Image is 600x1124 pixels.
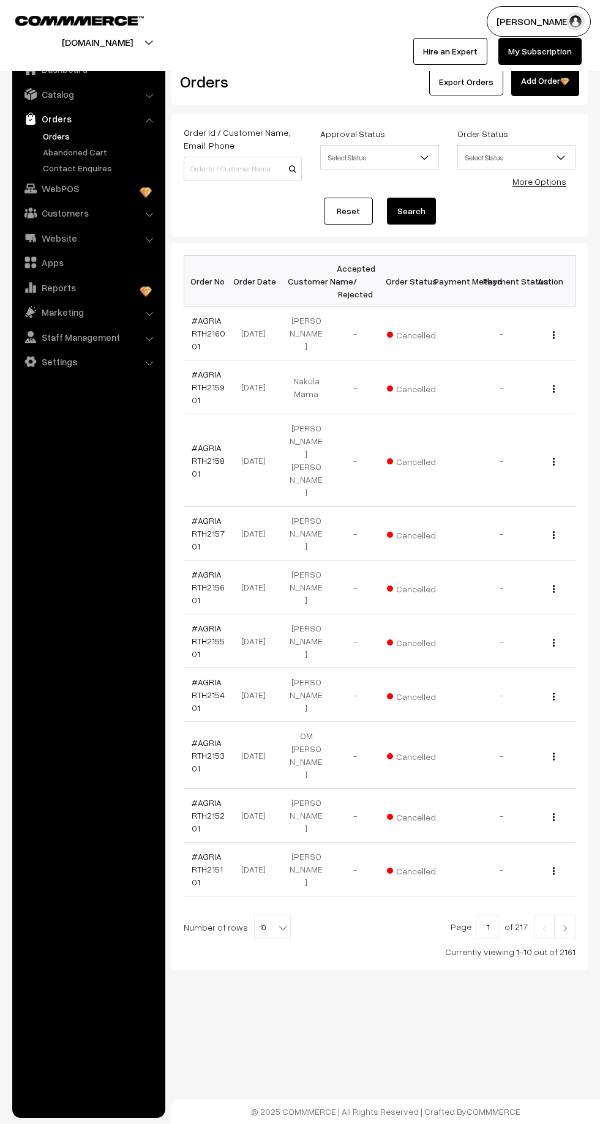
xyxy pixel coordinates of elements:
[387,326,448,341] span: Cancelled
[233,360,282,414] td: [DATE]
[254,915,291,939] span: 10
[282,414,331,507] td: [PERSON_NAME] [PERSON_NAME]
[331,256,380,307] th: Accepted / Rejected
[233,560,282,614] td: [DATE]
[233,307,282,360] td: [DATE]
[512,176,566,187] a: More Options
[457,127,508,140] label: Order Status
[504,921,528,932] span: of 217
[233,614,282,668] td: [DATE]
[487,6,591,37] button: [PERSON_NAME]
[387,526,448,542] span: Cancelled
[387,379,448,395] span: Cancelled
[192,515,225,551] a: #AGRIARTH215701
[429,69,503,95] button: Export Orders
[184,921,248,934] span: Number of rows
[478,560,527,614] td: -
[184,126,302,152] label: Order Id / Customer Name, Email, Phone
[40,146,161,158] a: Abandoned Cart
[429,256,478,307] th: Payment Method
[331,560,380,614] td: -
[320,145,438,169] span: Select Status
[457,145,576,169] span: Select Status
[553,753,555,761] img: Menu
[192,315,225,351] a: #AGRIARTH216001
[15,251,161,274] a: Apps
[331,360,380,414] td: -
[380,256,429,307] th: Order Status
[15,83,161,105] a: Catalog
[387,862,448,877] span: Cancelled
[233,256,282,307] th: Order Date
[478,668,527,722] td: -
[192,737,225,773] a: #AGRIARTH215301
[387,579,448,595] span: Cancelled
[180,72,301,91] h2: Orders
[560,925,571,932] img: Right
[387,808,448,824] span: Cancelled
[321,147,438,168] span: Select Status
[553,458,555,466] img: Menu
[553,385,555,393] img: Menu
[282,360,331,414] td: Nakula Mama
[171,1099,600,1124] footer: © 2025 COMMMERCE | All Rights Reserved | Crafted By
[478,360,527,414] td: -
[331,307,380,360] td: -
[413,38,487,65] a: Hire an Expert
[331,843,380,896] td: -
[387,747,448,763] span: Cancelled
[282,307,331,360] td: [PERSON_NAME]
[282,789,331,843] td: [PERSON_NAME]
[282,507,331,560] td: [PERSON_NAME]
[184,256,233,307] th: Order No
[478,307,527,360] td: -
[553,531,555,539] img: Menu
[15,326,161,348] a: Staff Management
[451,921,471,932] span: Page
[566,12,585,31] img: user
[331,668,380,722] td: -
[498,38,582,65] a: My Subscription
[478,414,527,507] td: -
[40,162,161,174] a: Contact Enquires
[553,693,555,701] img: Menu
[282,614,331,668] td: [PERSON_NAME]
[478,507,527,560] td: -
[282,843,331,896] td: [PERSON_NAME]
[233,789,282,843] td: [DATE]
[331,614,380,668] td: -
[553,331,555,339] img: Menu
[192,369,225,405] a: #AGRIARTH215901
[19,27,176,58] button: [DOMAIN_NAME]
[387,452,448,468] span: Cancelled
[233,414,282,507] td: [DATE]
[15,277,161,299] a: Reports
[539,925,550,932] img: Left
[467,1106,520,1117] a: COMMMERCE
[233,843,282,896] td: [DATE]
[255,915,290,940] span: 10
[15,16,144,25] img: COMMMERCE
[387,198,436,225] button: Search
[282,722,331,789] td: OM [PERSON_NAME]
[478,789,527,843] td: -
[387,687,448,703] span: Cancelled
[478,722,527,789] td: -
[478,256,527,307] th: Payment Status
[553,867,555,875] img: Menu
[192,569,225,605] a: #AGRIARTH215601
[282,560,331,614] td: [PERSON_NAME]
[15,177,161,199] a: WebPOS
[458,147,575,168] span: Select Status
[15,12,122,27] a: COMMMERCE
[320,127,385,140] label: Approval Status
[192,797,225,833] a: #AGRIARTH215201
[331,789,380,843] td: -
[40,130,161,143] a: Orders
[15,202,161,224] a: Customers
[331,722,380,789] td: -
[233,507,282,560] td: [DATE]
[192,677,225,713] a: #AGRIARTH215401
[527,256,576,307] th: Action
[184,945,576,958] div: Currently viewing 1-10 out of 2161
